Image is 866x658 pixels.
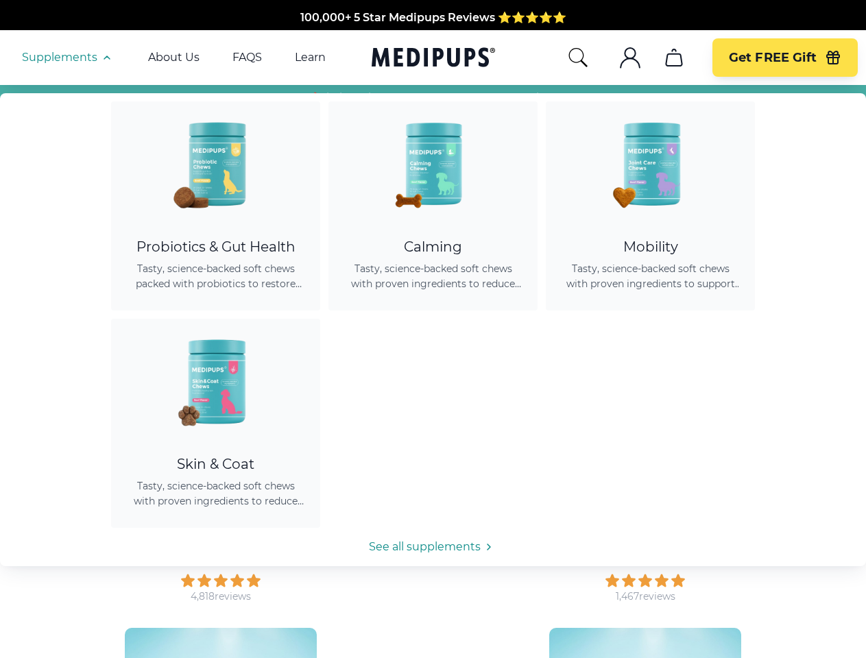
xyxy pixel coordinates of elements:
a: Learn [295,51,326,64]
a: Joint Care Chews - MedipupsMobilityTasty, science-backed soft chews with proven ingredients to su... [546,101,755,310]
button: cart [658,41,690,74]
img: Probiotic Dog Chews - Medipups [154,101,278,225]
a: About Us [148,51,200,64]
a: FAQS [232,51,262,64]
span: Made In The [GEOGRAPHIC_DATA] from domestic & globally sourced ingredients [205,27,661,40]
a: Skin & Coat Chews - MedipupsSkin & CoatTasty, science-backed soft chews with proven ingredients t... [111,319,320,528]
span: Tasty, science-backed soft chews with proven ingredients to reduce shedding, promote healthy skin... [128,478,304,509]
span: Get FREE Gift [729,50,817,66]
button: account [614,41,647,74]
a: Medipups [372,45,495,73]
a: Probiotic Dog Chews - MedipupsProbiotics & Gut HealthTasty, science-backed soft chews packed with... [111,101,320,310]
div: Calming [345,239,521,256]
button: search [567,47,589,69]
div: Skin & Coat [128,456,304,473]
div: 4,818 reviews [191,590,251,603]
span: Tasty, science-backed soft chews with proven ingredients to reduce anxiety, promote relaxation, a... [345,261,521,291]
div: Mobility [562,239,738,256]
img: Calming Dog Chews - Medipups [372,101,495,225]
span: Supplements [22,51,97,64]
div: 1,467 reviews [616,590,675,603]
span: 100,000+ 5 Star Medipups Reviews ⭐️⭐️⭐️⭐️⭐️ [300,11,566,24]
div: Probiotics & Gut Health [128,239,304,256]
img: Skin & Coat Chews - Medipups [154,319,278,442]
button: Supplements [22,49,115,66]
button: Get FREE Gift [712,38,858,77]
img: Joint Care Chews - Medipups [589,101,712,225]
span: Tasty, science-backed soft chews packed with probiotics to restore gut balance, ease itching, sup... [128,261,304,291]
a: Calming Dog Chews - MedipupsCalmingTasty, science-backed soft chews with proven ingredients to re... [328,101,538,310]
span: Tasty, science-backed soft chews with proven ingredients to support joint health, improve mobilit... [562,261,738,291]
